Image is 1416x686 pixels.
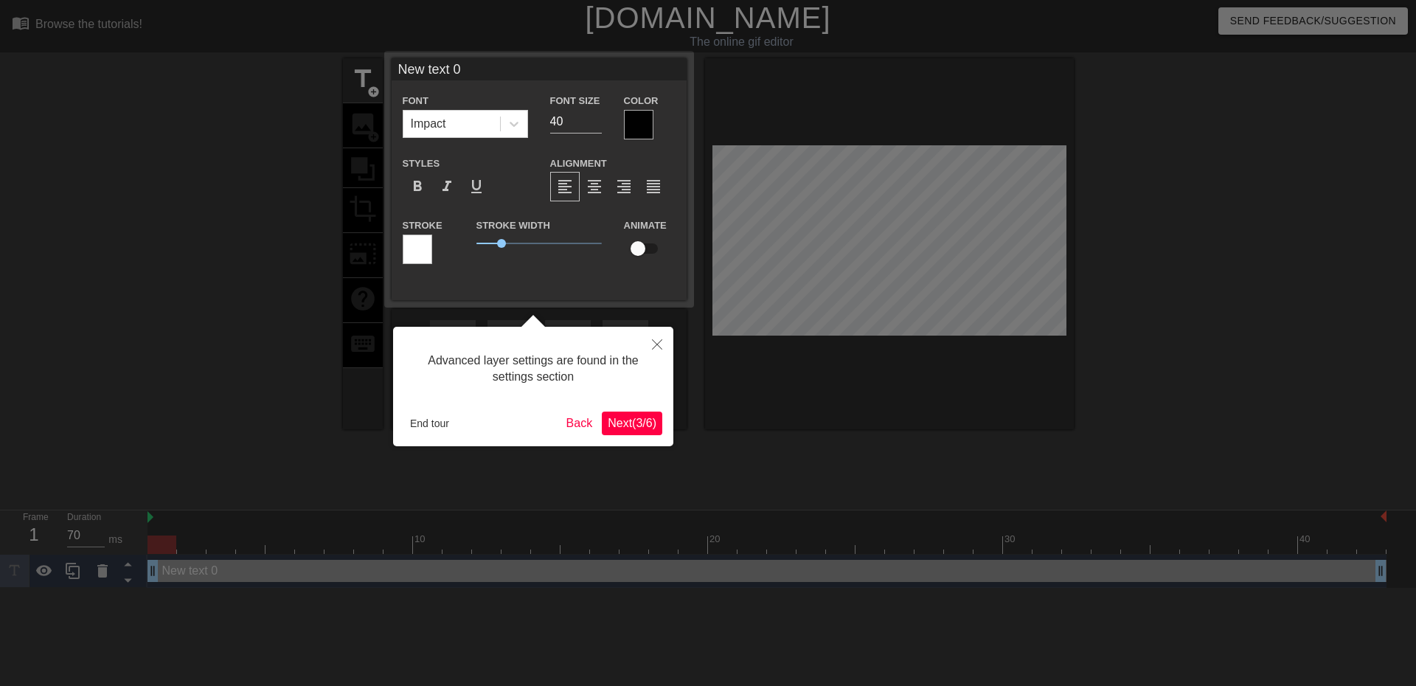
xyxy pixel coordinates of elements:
[404,412,455,434] button: End tour
[560,412,599,435] button: Back
[641,327,673,361] button: Close
[404,338,662,401] div: Advanced layer settings are found in the settings section
[602,412,662,435] button: Next
[608,417,656,429] span: Next ( 3 / 6 )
